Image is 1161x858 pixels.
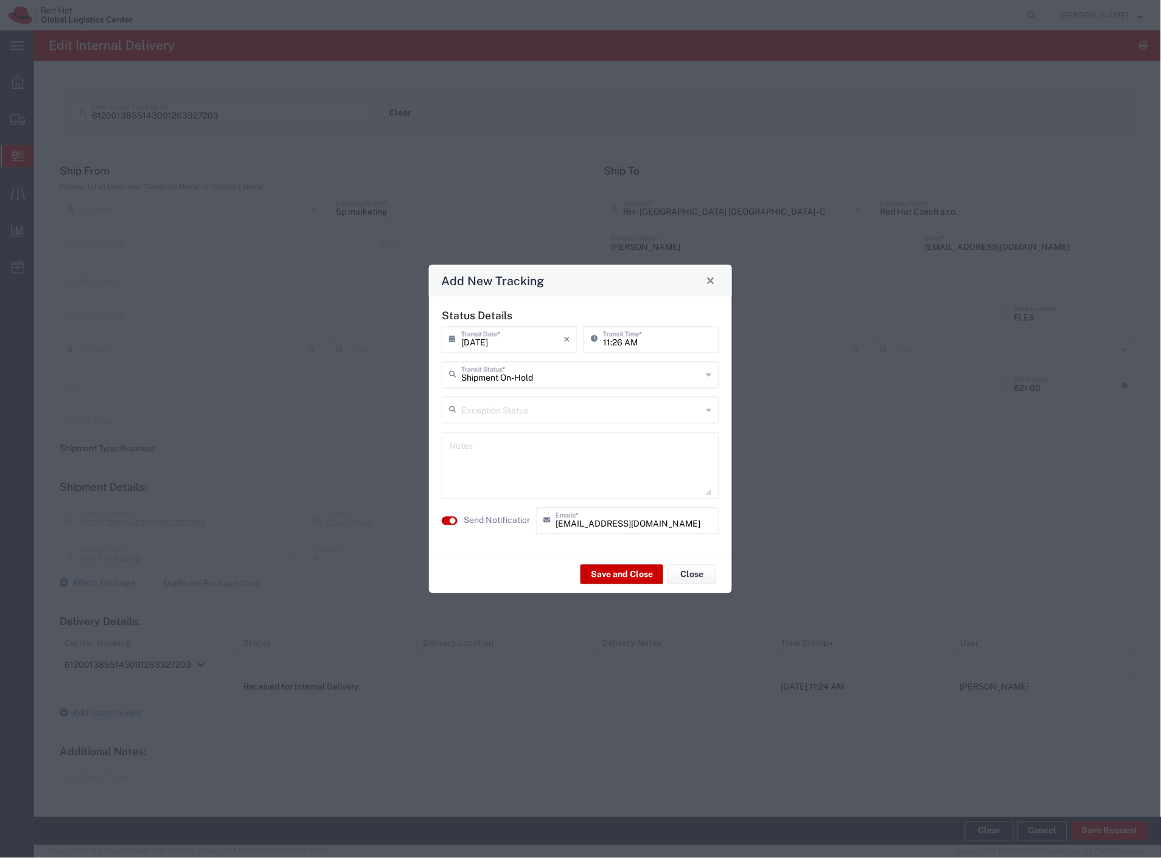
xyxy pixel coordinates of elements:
[442,272,545,289] h4: Add New Tracking
[668,565,716,584] button: Close
[464,514,530,527] agx-label: Send Notification
[563,330,570,349] i: ×
[580,565,663,584] button: Save and Close
[702,272,719,289] button: Close
[464,514,532,527] label: Send Notification
[442,309,719,322] h5: Status Details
